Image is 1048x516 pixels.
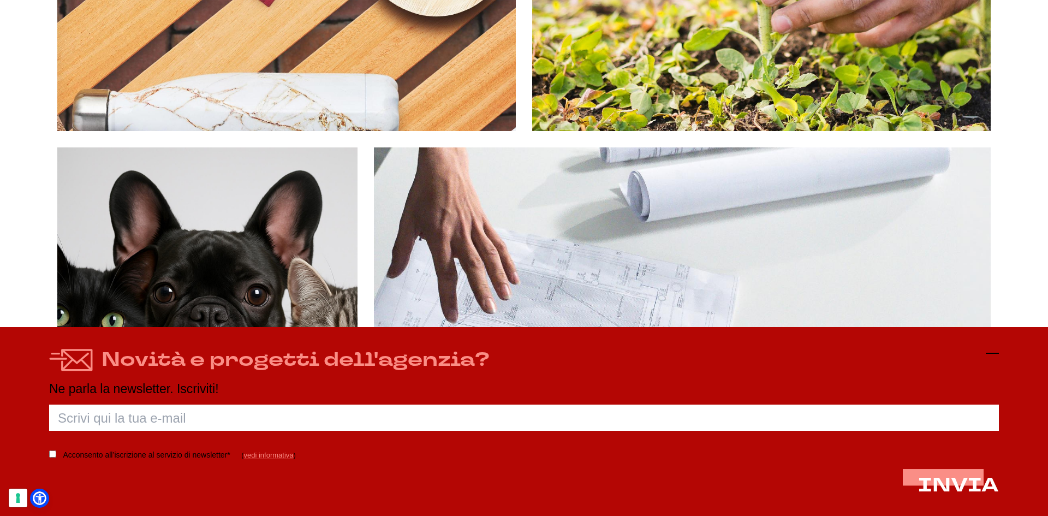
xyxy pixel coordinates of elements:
span: ( ) [241,452,296,460]
a: Open Accessibility Menu [33,491,46,505]
button: INVIA [918,476,999,497]
p: Ne parla la newsletter. Iscriviti! [49,382,999,396]
label: Acconsento all’iscrizione al servizio di newsletter* [63,449,230,462]
input: Scrivi qui la tua e-mail [49,405,999,431]
button: Le tue preferenze relative al consenso per le tecnologie di tracciamento [9,489,27,507]
span: INVIA [918,473,999,499]
h4: Novità e progetti dell'agenzia? [102,347,490,373]
a: vedi informativa [243,452,293,460]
